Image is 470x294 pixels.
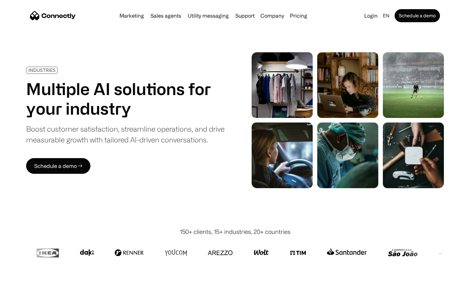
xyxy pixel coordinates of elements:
div: 150+ clients, 15+ industries, 20+ countries [180,227,290,236]
a: Utility messaging [185,13,231,18]
div: Company [260,11,284,20]
ul: Language list [13,283,39,292]
a: Support [233,13,257,18]
a: Sales agents [148,13,184,18]
a: Pricing [287,13,310,18]
a: Schedule a demo → [26,158,90,174]
div: INDUSTRIES [28,68,55,73]
div: en [383,11,389,20]
div: Boost customer satisfaction, streamline operations, and drive measurable growth with tailored AI-... [26,123,225,145]
a: Marketing [117,13,147,18]
h1: Multiple AI solutions for your industry [26,79,225,118]
a: Schedule a demo [395,9,440,22]
a: Login [362,11,380,20]
aside: Language selected: English [7,282,39,292]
